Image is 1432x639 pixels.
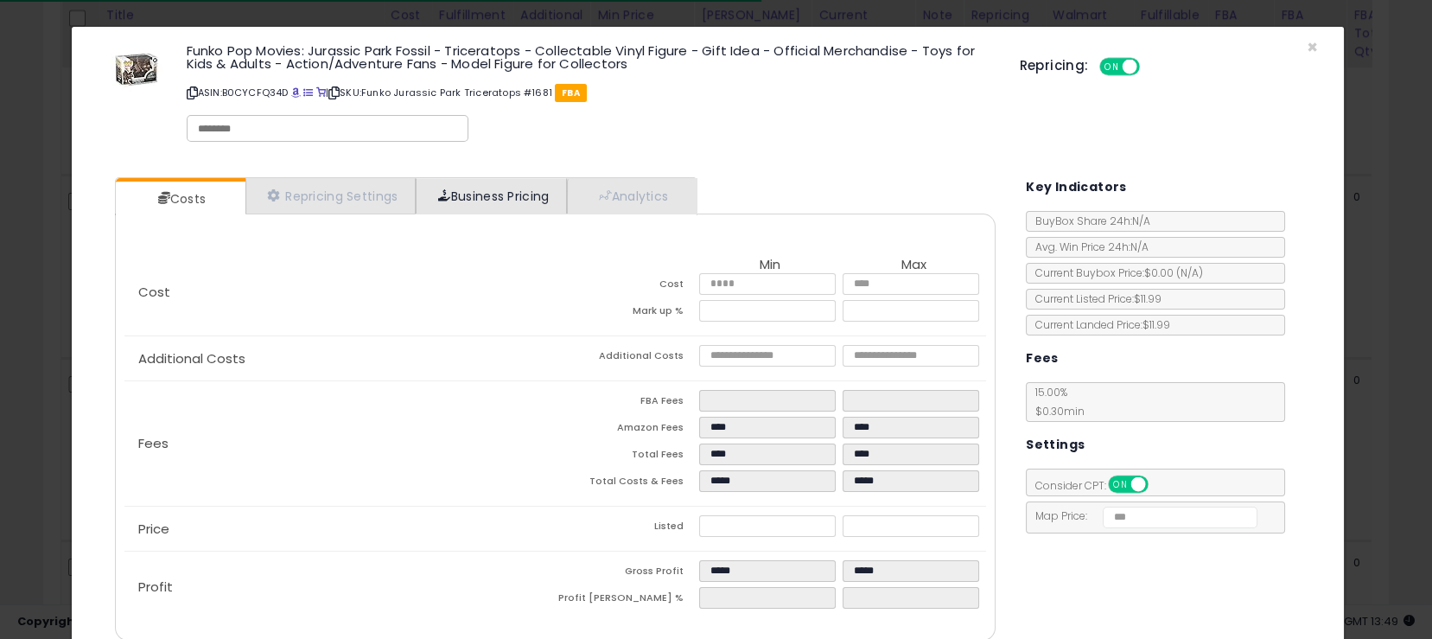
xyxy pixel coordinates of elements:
[416,178,567,214] a: Business Pricing
[1027,291,1162,306] span: Current Listed Price: $11.99
[1027,214,1150,228] span: BuyBox Share 24h: N/A
[187,44,994,70] h3: Funko Pop Movies: Jurassic Park​ Fossil - Triceratops - Collectable Vinyl Figure - Gift Idea - Of...
[1027,317,1170,332] span: Current Landed Price: $11.99
[116,182,244,216] a: Costs
[1101,60,1123,74] span: ON
[1027,508,1257,523] span: Map Price:
[1026,348,1059,369] h5: Fees
[555,587,698,614] td: Profit [PERSON_NAME] %
[124,522,556,536] p: Price
[1110,477,1131,492] span: ON
[1027,265,1203,280] span: Current Buybox Price:
[124,352,556,366] p: Additional Costs
[291,86,301,99] a: BuyBox page
[1176,265,1203,280] span: ( N/A )
[567,178,695,214] a: Analytics
[555,444,698,470] td: Total Fees
[555,84,587,102] span: FBA
[124,285,556,299] p: Cost
[1027,478,1171,493] span: Consider CPT:
[111,44,162,96] img: 41wzzAJ2xRL._SL60_.jpg
[555,470,698,497] td: Total Costs & Fees
[1136,60,1164,74] span: OFF
[1027,404,1085,419] span: $0.30 min
[555,515,698,542] td: Listed
[1026,176,1127,198] h5: Key Indicators
[1026,434,1085,456] h5: Settings
[555,345,698,372] td: Additional Costs
[1020,59,1089,73] h5: Repricing:
[1144,265,1203,280] span: $0.00
[1145,477,1173,492] span: OFF
[555,390,698,417] td: FBA Fees
[555,417,698,444] td: Amazon Fees
[843,258,986,273] th: Max
[245,178,417,214] a: Repricing Settings
[1307,35,1318,60] span: ×
[699,258,843,273] th: Min
[1027,385,1085,419] span: 15.00 %
[316,86,326,99] a: Your listing only
[555,300,698,327] td: Mark up %
[303,86,313,99] a: All offer listings
[1027,240,1149,254] span: Avg. Win Price 24h: N/A
[555,273,698,300] td: Cost
[555,560,698,587] td: Gross Profit
[124,580,556,594] p: Profit
[124,437,556,450] p: Fees
[187,79,994,106] p: ASIN: B0CYCFQ34D | SKU: Funko Jurassic Park Triceratops #1681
